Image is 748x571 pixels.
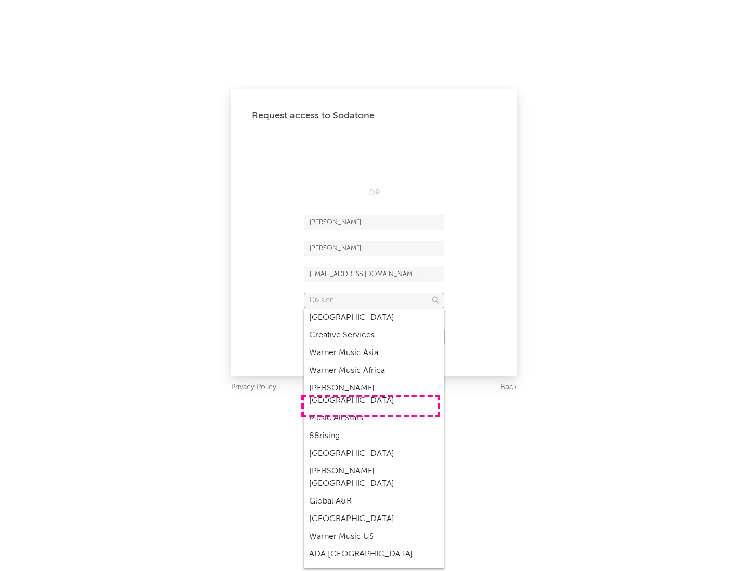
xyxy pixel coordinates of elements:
[231,381,276,394] a: Privacy Policy
[304,427,444,445] div: 88rising
[304,379,444,410] div: [PERSON_NAME] [GEOGRAPHIC_DATA]
[304,546,444,563] div: ADA [GEOGRAPHIC_DATA]
[304,327,444,344] div: Creative Services
[304,309,444,327] div: [GEOGRAPHIC_DATA]
[304,463,444,493] div: [PERSON_NAME] [GEOGRAPHIC_DATA]
[304,410,444,427] div: Music All Stars
[304,493,444,510] div: Global A&R
[252,110,496,122] div: Request access to Sodatone
[304,362,444,379] div: Warner Music Africa
[304,344,444,362] div: Warner Music Asia
[304,528,444,546] div: Warner Music US
[304,445,444,463] div: [GEOGRAPHIC_DATA]
[304,293,444,308] input: Division
[501,381,517,394] a: Back
[304,187,444,199] div: OR
[304,241,444,256] input: Last Name
[304,215,444,230] input: First Name
[304,510,444,528] div: [GEOGRAPHIC_DATA]
[304,267,444,282] input: Email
